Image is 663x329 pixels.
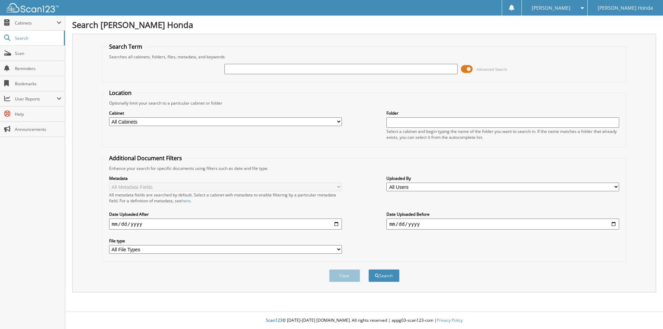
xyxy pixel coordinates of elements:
[266,317,282,323] span: Scan123
[109,110,342,116] label: Cabinet
[15,81,61,87] span: Bookmarks
[386,175,619,181] label: Uploaded By
[386,110,619,116] label: Folder
[109,175,342,181] label: Metadata
[15,111,61,117] span: Help
[368,269,400,282] button: Search
[106,54,623,60] div: Searches all cabinets, folders, files, metadata, and keywords
[15,96,57,102] span: User Reports
[65,312,663,329] div: © [DATE]-[DATE] [DOMAIN_NAME]. All rights reserved | appg03-scan123-com |
[15,20,57,26] span: Cabinets
[72,19,656,30] h1: Search [PERSON_NAME] Honda
[106,100,623,106] div: Optionally limit your search to a particular cabinet or folder
[532,6,570,10] span: [PERSON_NAME]
[109,211,342,217] label: Date Uploaded After
[329,269,360,282] button: Clear
[182,198,191,204] a: here
[15,50,61,56] span: Scan
[106,165,623,171] div: Enhance your search for specific documents using filters such as date and file type.
[109,219,342,230] input: start
[15,126,61,132] span: Announcements
[386,219,619,230] input: end
[109,192,342,204] div: All metadata fields are searched by default. Select a cabinet with metadata to enable filtering b...
[477,67,507,72] span: Advanced Search
[109,238,342,244] label: File type
[598,6,653,10] span: [PERSON_NAME] Honda
[15,66,61,71] span: Reminders
[386,211,619,217] label: Date Uploaded Before
[15,35,60,41] span: Search
[437,317,463,323] a: Privacy Policy
[7,3,59,12] img: scan123-logo-white.svg
[106,89,135,97] legend: Location
[106,43,146,50] legend: Search Term
[106,154,185,162] legend: Additional Document Filters
[386,128,619,140] div: Select a cabinet and begin typing the name of the folder you want to search in. If the name match...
